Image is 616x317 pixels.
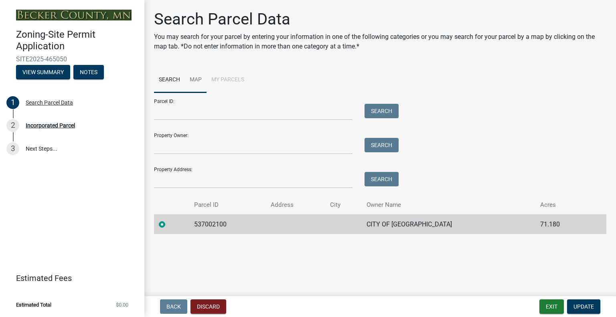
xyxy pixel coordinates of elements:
[16,302,51,307] span: Estimated Total
[154,67,185,93] a: Search
[6,142,19,155] div: 3
[16,69,70,76] wm-modal-confirm: Summary
[539,299,564,314] button: Exit
[154,10,606,29] h1: Search Parcel Data
[26,123,75,128] div: Incorporated Parcel
[116,302,128,307] span: $0.00
[362,196,535,214] th: Owner Name
[16,10,132,20] img: Becker County, Minnesota
[365,138,399,152] button: Search
[166,303,181,310] span: Back
[189,196,266,214] th: Parcel ID
[190,299,226,314] button: Discard
[535,214,589,234] td: 71.180
[73,65,104,79] button: Notes
[154,32,606,51] p: You may search for your parcel by entering your information in one of the following categories or...
[573,303,594,310] span: Update
[567,299,600,314] button: Update
[6,96,19,109] div: 1
[365,172,399,186] button: Search
[6,119,19,132] div: 2
[16,65,70,79] button: View Summary
[73,69,104,76] wm-modal-confirm: Notes
[535,196,589,214] th: Acres
[160,299,187,314] button: Back
[189,214,266,234] td: 537002100
[362,214,535,234] td: CITY OF [GEOGRAPHIC_DATA]
[325,196,362,214] th: City
[185,67,207,93] a: Map
[6,270,132,286] a: Estimated Fees
[266,196,325,214] th: Address
[16,29,138,52] h4: Zoning-Site Permit Application
[26,100,73,105] div: Search Parcel Data
[365,104,399,118] button: Search
[16,55,128,63] span: SITE2025-465050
